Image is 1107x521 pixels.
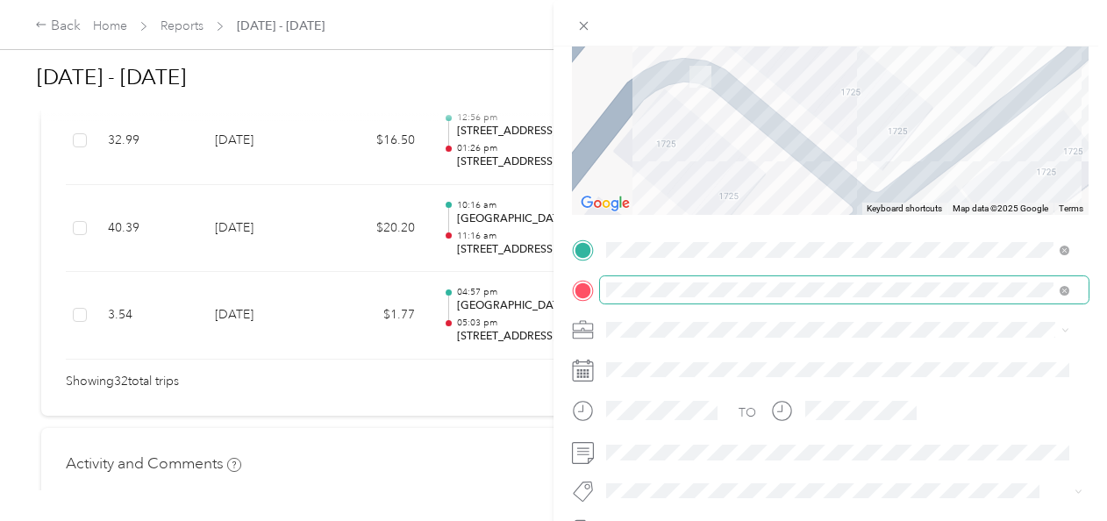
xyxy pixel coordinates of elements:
[953,203,1048,213] span: Map data ©2025 Google
[867,203,942,215] button: Keyboard shortcuts
[576,192,634,215] a: Open this area in Google Maps (opens a new window)
[1009,423,1107,521] iframe: Everlance-gr Chat Button Frame
[739,403,756,422] div: TO
[576,192,634,215] img: Google
[1059,203,1083,213] a: Terms (opens in new tab)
